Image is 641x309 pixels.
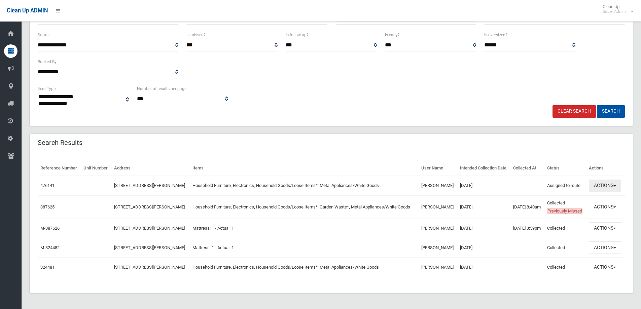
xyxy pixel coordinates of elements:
[544,195,586,219] td: Collected
[457,238,510,258] td: [DATE]
[544,238,586,258] td: Collected
[186,31,206,39] label: Is missed?
[30,136,91,149] header: Search Results
[40,245,60,250] a: M-324482
[484,31,507,39] label: Is oversized?
[419,258,457,277] td: [PERSON_NAME]
[419,176,457,195] td: [PERSON_NAME]
[114,183,185,188] a: [STREET_ADDRESS][PERSON_NAME]
[137,85,186,92] label: Number of results per page
[589,241,621,254] button: Actions
[190,258,419,277] td: Household Furniture, Electronics, Household Goods/Loose Items*, Metal Appliances/White Goods
[547,208,582,214] span: Previously Missed
[603,9,626,14] small: Super Admin
[38,85,56,92] label: Item Type
[599,4,633,14] span: Clean Up
[38,161,81,176] th: Reference Number
[81,161,111,176] th: Unit Number
[419,219,457,238] td: [PERSON_NAME]
[589,201,621,213] button: Actions
[597,105,625,118] button: Search
[457,161,510,176] th: Intended Collection Date
[190,176,419,195] td: Household Furniture, Electronics, Household Goods/Loose Items*, Metal Appliances/White Goods
[589,180,621,192] button: Actions
[510,219,544,238] td: [DATE] 3:59pm
[457,258,510,277] td: [DATE]
[589,222,621,235] button: Actions
[38,31,49,39] label: Status
[114,245,185,250] a: [STREET_ADDRESS][PERSON_NAME]
[510,195,544,219] td: [DATE] 8:40am
[589,261,621,273] button: Actions
[457,176,510,195] td: [DATE]
[40,226,60,231] a: M-387626
[38,58,57,66] label: Booked By
[40,183,55,188] a: 476141
[419,161,457,176] th: User Name
[510,161,544,176] th: Collected At
[286,31,309,39] label: Is follow up?
[457,195,510,219] td: [DATE]
[419,238,457,258] td: [PERSON_NAME]
[190,161,419,176] th: Items
[419,195,457,219] td: [PERSON_NAME]
[544,161,586,176] th: Status
[114,265,185,270] a: [STREET_ADDRESS][PERSON_NAME]
[544,176,586,195] td: Assigned to route
[190,238,419,258] td: Mattress: 1 - Actual: 1
[114,226,185,231] a: [STREET_ADDRESS][PERSON_NAME]
[190,219,419,238] td: Mattress: 1 - Actual: 1
[544,258,586,277] td: Collected
[114,204,185,209] a: [STREET_ADDRESS][PERSON_NAME]
[40,204,55,209] a: 387625
[190,195,419,219] td: Household Furniture, Electronics, Household Goods/Loose Items*, Garden Waste*, Metal Appliances/W...
[385,31,400,39] label: Is early?
[553,105,596,118] a: Clear Search
[111,161,190,176] th: Address
[544,219,586,238] td: Collected
[40,265,55,270] a: 324481
[457,219,510,238] td: [DATE]
[586,161,625,176] th: Actions
[7,7,48,14] span: Clean Up ADMIN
